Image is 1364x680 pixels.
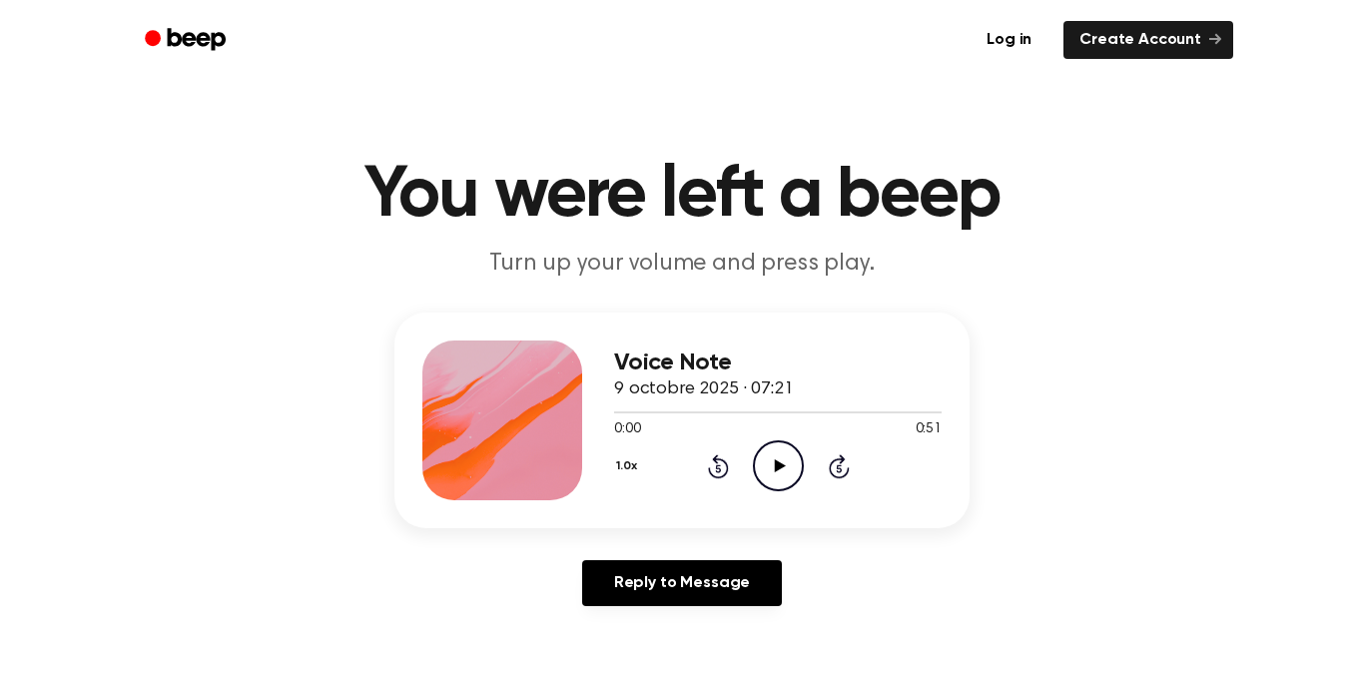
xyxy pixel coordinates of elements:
span: 9 octobre 2025 · 07:21 [614,380,793,398]
a: Log in [967,17,1051,63]
span: 0:00 [614,419,640,440]
span: 0:51 [916,419,942,440]
h1: You were left a beep [171,160,1193,232]
button: 1.0x [614,449,644,483]
h3: Voice Note [614,349,942,376]
a: Reply to Message [582,560,782,606]
p: Turn up your volume and press play. [299,248,1065,281]
a: Create Account [1063,21,1233,59]
a: Beep [131,21,244,60]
